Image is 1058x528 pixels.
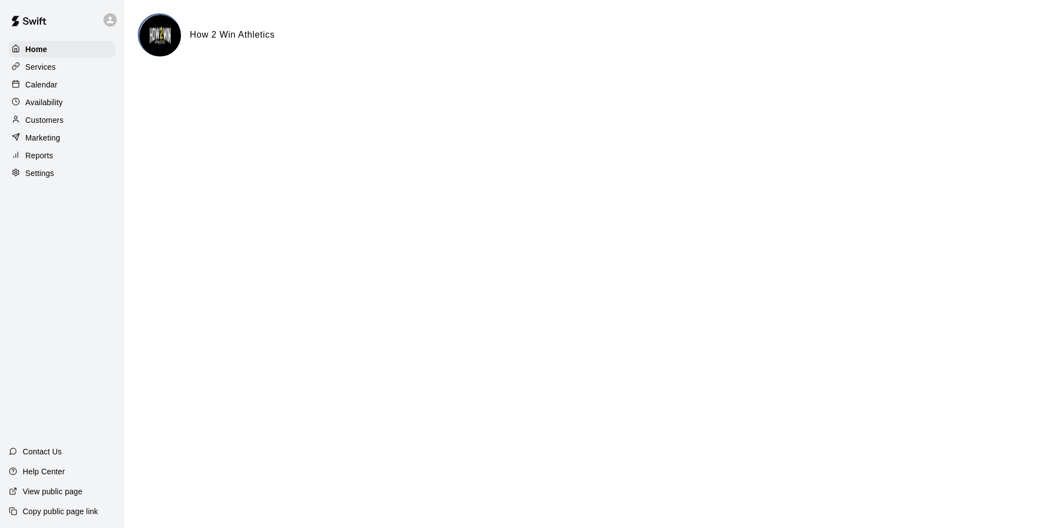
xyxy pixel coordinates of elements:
p: Settings [25,168,54,179]
p: Marketing [25,132,60,143]
a: Settings [9,165,116,182]
p: Calendar [25,79,58,90]
a: Calendar [9,76,116,93]
a: Customers [9,112,116,128]
p: Services [25,61,56,73]
p: Availability [25,97,63,108]
h6: How 2 Win Athletics [190,28,275,42]
p: Customers [25,115,64,126]
p: Contact Us [23,446,62,457]
p: Copy public page link [23,506,98,517]
p: Home [25,44,48,55]
p: Help Center [23,466,65,477]
p: Reports [25,150,53,161]
a: Availability [9,94,116,111]
a: Services [9,59,116,75]
p: View public page [23,486,82,497]
img: How 2 Win Athletics logo [139,15,181,56]
a: Reports [9,147,116,164]
a: Home [9,41,116,58]
a: Marketing [9,130,116,146]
